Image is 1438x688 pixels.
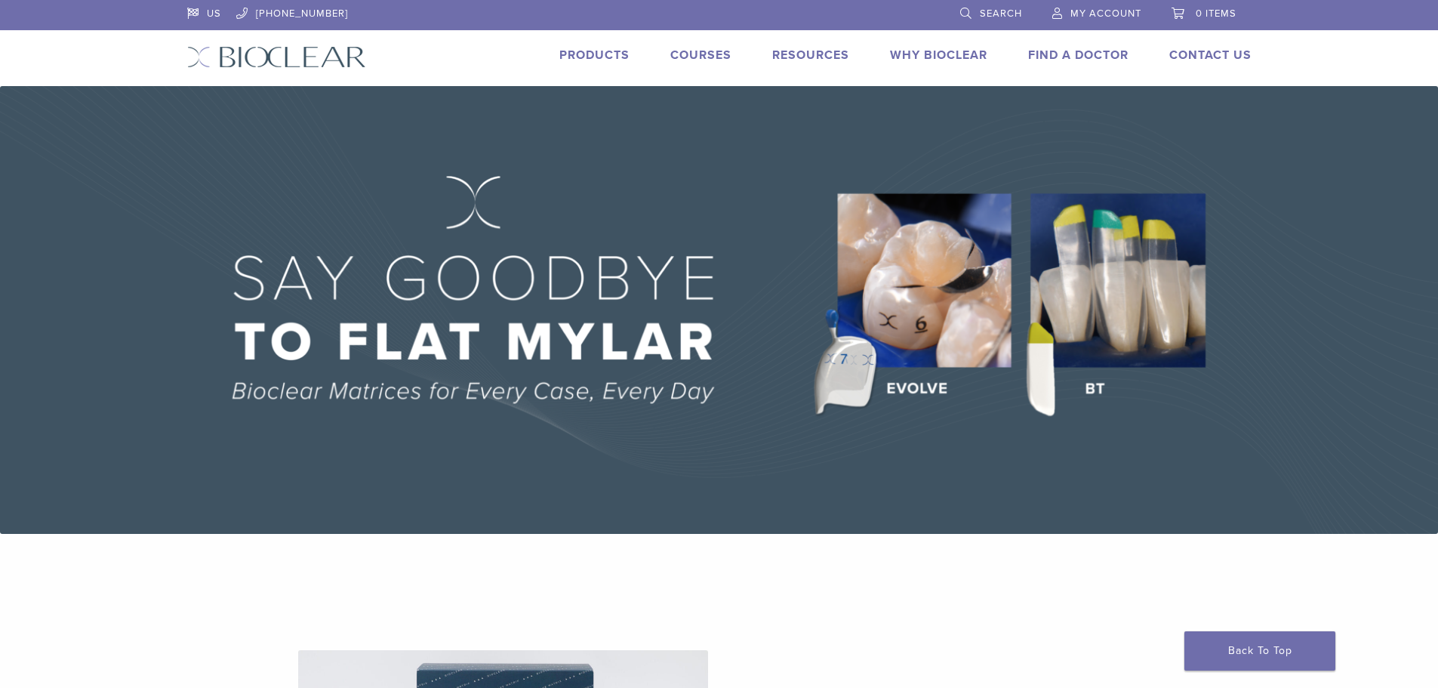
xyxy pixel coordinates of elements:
[890,48,987,63] a: Why Bioclear
[1028,48,1129,63] a: Find A Doctor
[980,8,1022,20] span: Search
[1070,8,1141,20] span: My Account
[1184,631,1335,671] a: Back To Top
[187,46,366,68] img: Bioclear
[1169,48,1252,63] a: Contact Us
[772,48,849,63] a: Resources
[559,48,630,63] a: Products
[1196,8,1236,20] span: 0 items
[670,48,731,63] a: Courses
